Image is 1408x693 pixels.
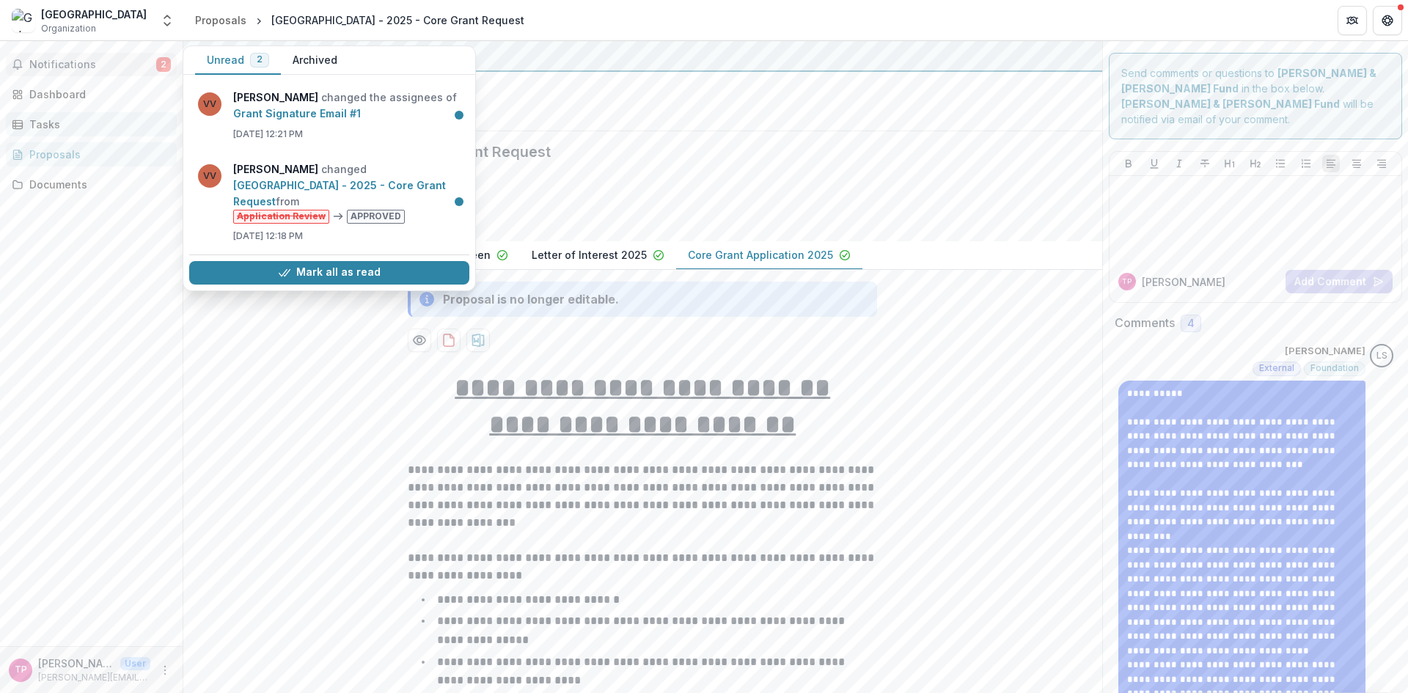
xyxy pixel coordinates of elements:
div: [PERSON_NAME] & [PERSON_NAME] Fund [195,47,1090,65]
span: 2 [156,57,171,72]
button: More [156,661,174,679]
button: Align Left [1322,155,1340,172]
a: Proposals [189,10,252,31]
a: [GEOGRAPHIC_DATA] - 2025 - Core Grant Request [233,179,446,208]
nav: breadcrumb [189,10,530,31]
button: Italicize [1170,155,1188,172]
button: Get Help [1373,6,1402,35]
button: Unread [195,46,281,75]
button: Open entity switcher [157,6,177,35]
button: Align Center [1348,155,1365,172]
h2: Comments [1115,316,1175,330]
button: Ordered List [1297,155,1315,172]
button: Archived [281,46,349,75]
div: Tasks [29,117,165,132]
span: Foundation [1310,363,1359,373]
button: Mark all as read [189,261,469,285]
a: Grant Signature Email #1 [233,107,361,120]
p: [PERSON_NAME] [38,656,114,671]
span: 4 [1187,318,1195,330]
div: Proposal is no longer editable. [443,290,619,308]
button: Heading 1 [1221,155,1239,172]
p: Letter of Interest 2025 [532,247,647,263]
button: Heading 2 [1247,155,1264,172]
button: Notifications2 [6,53,177,76]
button: Strike [1196,155,1214,172]
span: Notifications [29,59,156,71]
span: 2 [257,54,263,65]
button: Underline [1145,155,1163,172]
a: Proposals [6,142,177,166]
p: changed the assignees of [233,89,461,122]
div: [GEOGRAPHIC_DATA] [41,7,147,22]
button: Bold [1120,155,1137,172]
div: Documents [29,177,165,192]
button: Align Right [1373,155,1390,172]
p: [PERSON_NAME] [1142,274,1225,290]
p: Core Grant Application 2025 [688,247,833,263]
p: [PERSON_NAME][EMAIL_ADDRESS][DOMAIN_NAME] [38,671,150,684]
img: Galveston Arts Center [12,9,35,32]
h2: [GEOGRAPHIC_DATA] - 2025 - Core Grant Request [195,143,1067,161]
span: Organization [41,22,96,35]
button: Bullet List [1272,155,1289,172]
div: Proposals [29,147,165,162]
span: External [1259,363,1294,373]
strong: [PERSON_NAME] & [PERSON_NAME] Fund [1121,98,1340,110]
button: download-proposal [437,329,461,352]
div: Teresa Potter [1122,278,1132,285]
p: User [120,657,150,670]
div: Send comments or questions to in the box below. will be notified via email of your comment. [1109,53,1403,139]
div: Dashboard [29,87,165,102]
a: Documents [6,172,177,197]
div: [GEOGRAPHIC_DATA] - 2025 - Core Grant Request [271,12,524,28]
button: download-proposal [466,329,490,352]
a: Tasks [6,112,177,136]
button: Add Comment [1286,270,1393,293]
div: Lauren Scott [1376,351,1387,361]
div: Teresa Potter [15,665,27,675]
p: [PERSON_NAME] [1285,344,1365,359]
a: Dashboard [6,82,177,106]
p: changed from [233,161,461,224]
button: Partners [1338,6,1367,35]
button: Preview 52d07197-52c8-412a-88e0-c47cd82dc3e6-2.pdf [408,329,431,352]
div: Proposals [195,12,246,28]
